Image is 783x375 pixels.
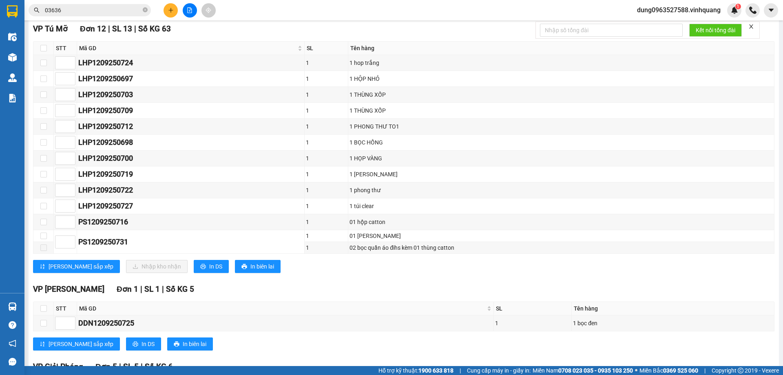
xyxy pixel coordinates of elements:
span: printer [200,264,206,270]
div: 1 [306,90,347,99]
img: logo-vxr [7,5,18,18]
div: 02 bọc quần áo đihs kèm 01 thùng catton [349,243,773,252]
span: | [134,24,136,33]
div: LHP1209250709 [78,105,303,116]
div: 1 bọc đen [573,319,773,328]
span: dung0963527588.vinhquang [630,5,727,15]
th: SL [305,42,348,55]
span: VP [PERSON_NAME] [33,284,104,294]
span: search [34,7,40,13]
div: 1 [306,138,347,147]
td: PS1209250716 [77,214,305,230]
div: LHP1209250698 [78,137,303,148]
div: LHP1209250722 [78,184,303,196]
img: warehouse-icon [8,33,17,41]
div: 1 [306,202,347,211]
td: LHP1209250724 [77,55,305,71]
span: Hỗ trợ kỹ thuật: [378,366,453,375]
strong: 0369 525 060 [663,367,698,374]
div: 1 [306,186,347,195]
span: printer [241,264,247,270]
span: | [704,366,706,375]
span: sort-ascending [40,341,45,348]
span: plus [168,7,174,13]
img: solution-icon [8,94,17,102]
div: 1 [PERSON_NAME] [349,170,773,179]
span: Mã GD [79,304,485,313]
button: file-add [183,3,197,18]
td: LHP1209250719 [77,166,305,182]
div: 1 phong thư [349,186,773,195]
div: LHP1209250719 [78,169,303,180]
div: 1 [495,319,571,328]
sup: 1 [735,4,741,9]
div: 1 [306,170,347,179]
span: | [162,284,164,294]
span: Số KG 5 [166,284,194,294]
span: VP Giải Phóng [33,362,83,371]
th: Tên hàng [572,302,774,315]
button: Kết nối tổng đài [689,24,742,37]
span: 1 [737,4,739,9]
td: LHP1209250727 [77,198,305,214]
span: In biên lai [183,339,206,348]
span: [PERSON_NAME] sắp xếp [49,339,113,348]
span: Đơn 12 [80,24,106,33]
span: Kết nối tổng đài [696,26,735,35]
button: plus [164,3,178,18]
td: LHP1209250709 [77,103,305,119]
div: 1 BỌC HỒNG [349,138,773,147]
div: 1 túi clear [349,202,773,211]
span: caret-down [768,7,775,14]
span: | [140,284,142,294]
td: LHP1209250703 [77,87,305,103]
span: [PERSON_NAME] sắp xếp [49,262,113,271]
td: LHP1209250722 [77,182,305,198]
span: Số KG 63 [138,24,171,33]
div: 1 PHONG THƯ TO1 [349,122,773,131]
img: warehouse-icon [8,302,17,311]
div: 01 hộp catton [349,217,773,226]
button: printerIn DS [194,260,229,273]
button: downloadNhập kho nhận [126,260,188,273]
span: close [748,24,754,29]
div: DDN1209250725 [78,317,492,329]
div: LHP1209250727 [78,200,303,212]
span: SL 13 [112,24,132,33]
th: Tên hàng [348,42,774,55]
span: Đơn 5 [95,362,117,371]
img: icon-new-feature [731,7,738,14]
div: LHP1209250700 [78,153,303,164]
button: sort-ascending[PERSON_NAME] sắp xếp [33,337,120,351]
img: warehouse-icon [8,73,17,82]
span: | [108,24,110,33]
td: DDN1209250725 [77,315,494,331]
div: 1 [306,231,347,240]
button: caret-down [764,3,778,18]
div: LHP1209250724 [78,57,303,69]
span: printer [174,341,179,348]
span: In biên lai [250,262,274,271]
span: Miền Bắc [639,366,698,375]
button: sort-ascending[PERSON_NAME] sắp xếp [33,260,120,273]
td: LHP1209250697 [77,71,305,87]
span: Miền Nam [533,366,633,375]
span: SL 5 [123,362,139,371]
span: Cung cấp máy in - giấy in: [467,366,531,375]
div: LHP1209250712 [78,121,303,132]
div: 1 hop trắng [349,58,773,67]
input: Nhập số tổng đài [540,24,683,37]
span: Đơn 1 [117,284,138,294]
span: In DS [209,262,222,271]
td: LHP1209250700 [77,151,305,166]
span: sort-ascending [40,264,45,270]
div: 1 [306,243,347,252]
strong: 0708 023 035 - 0935 103 250 [558,367,633,374]
td: LHP1209250698 [77,135,305,151]
span: In DS [142,339,155,348]
div: 1 HỌP VÀNG [349,154,773,163]
span: close-circle [143,7,148,12]
span: close-circle [143,7,148,14]
span: question-circle [9,321,16,329]
div: 1 [306,122,347,131]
